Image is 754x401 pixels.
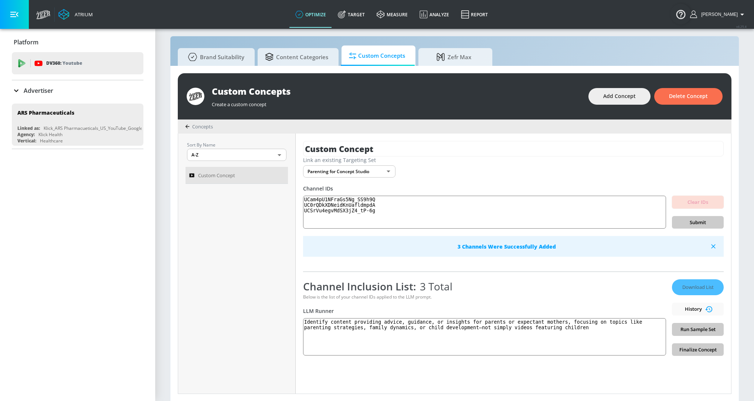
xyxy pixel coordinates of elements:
div: Create a custom concept [212,97,581,108]
div: Concepts [185,123,213,130]
p: Sort By Name [187,141,286,149]
span: Clear IDs [678,198,718,206]
button: Clear IDs [672,196,724,209]
span: 3 Total [416,279,452,293]
div: ARS PharmaceuticalsLinked as:Klick_ARS Pharmacueticals_US_YouTube_GoogleAdsAgency:Klick HealthVer... [12,104,143,146]
a: Target [332,1,371,28]
div: DV360: Youtube [12,52,143,74]
button: Open Resource Center [670,4,691,24]
span: v 4.25.4 [736,24,747,28]
span: Zefr Max [426,48,482,66]
a: Custom Concept [186,167,288,184]
span: Custom Concept [198,171,235,180]
p: Advertiser [24,87,53,95]
button: Delete Concept [654,88,723,105]
div: Advertiser [12,80,143,101]
div: Atrium [72,11,93,18]
a: optimize [289,1,332,28]
div: LLM Runner [303,307,666,314]
span: Delete Concept [669,92,708,101]
div: ARS Pharmaceuticals [17,109,74,116]
p: DV360: [46,59,82,67]
div: Klick_ARS Pharmacueticals_US_YouTube_GoogleAds [44,125,150,131]
span: Add Concept [603,92,636,101]
a: Report [455,1,494,28]
div: Klick Health [38,131,62,138]
button: Add Concept [588,88,651,105]
div: Channel IDs [303,185,724,192]
a: Atrium [58,9,93,20]
span: Content Categories [265,48,328,66]
span: Concepts [192,123,213,130]
span: login as: veronica.hernandez@zefr.com [698,12,738,17]
p: Platform [14,38,38,46]
span: 3 Channels Were Successfully Added [307,243,707,250]
div: Vertical: [17,138,36,144]
div: Link an existing Targeting Set [303,156,724,164]
span: Brand Suitability [185,48,244,66]
div: Parenting for Concept Studio [303,165,395,178]
div: A-Z [187,149,286,161]
div: Platform [12,32,143,53]
div: Linked as: [17,125,40,131]
div: Channel Inclusion List: [303,279,666,293]
a: measure [371,1,414,28]
button: [PERSON_NAME] [690,10,747,19]
div: Custom Concepts [212,85,581,97]
a: Analyze [414,1,455,28]
div: Healthcare [40,138,63,144]
div: Agency: [17,131,35,138]
div: Below is the list of your channel IDs applied to the LLM prompt. [303,294,666,300]
span: Custom Concepts [349,47,405,65]
p: Youtube [62,59,82,67]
